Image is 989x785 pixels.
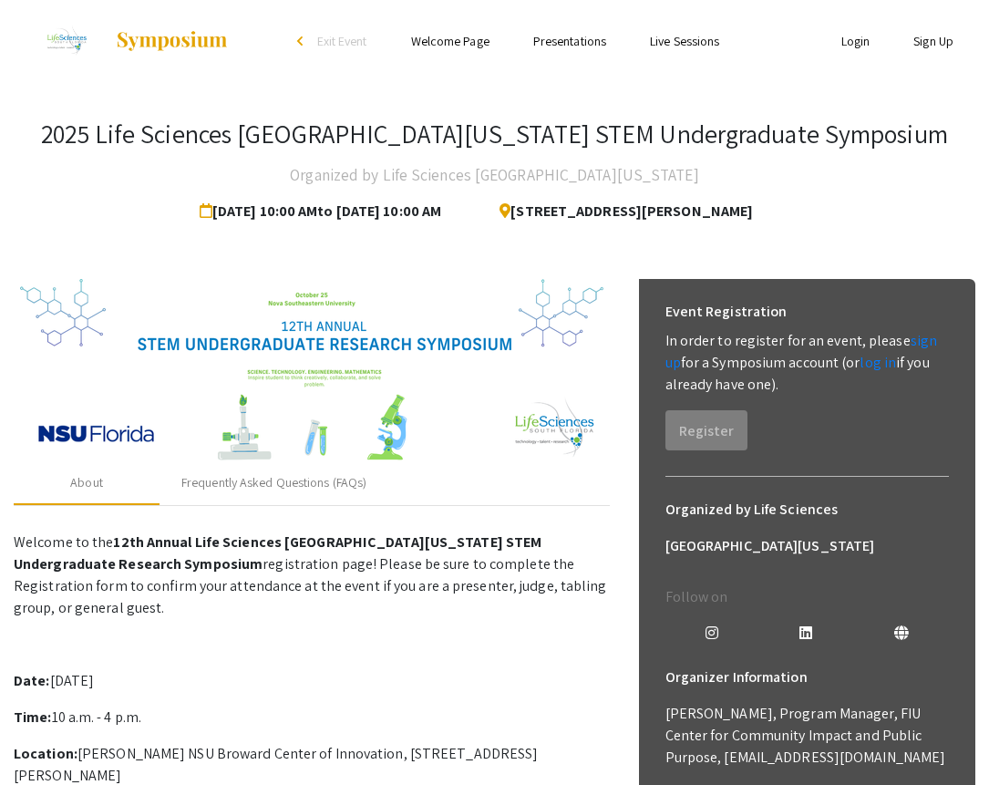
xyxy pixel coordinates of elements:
[14,18,229,64] a: 2025 Life Sciences South Florida STEM Undergraduate Symposium
[200,193,448,230] span: [DATE] 10:00 AM to [DATE] 10:00 AM
[665,410,747,450] button: Register
[14,532,541,573] strong: 12th Annual Life Sciences [GEOGRAPHIC_DATA][US_STATE] STEM Undergraduate Research Symposium
[70,473,103,492] div: About
[665,703,950,769] p: [PERSON_NAME], Program Manager, FIU Center for Community Impact and Public Purpose, [EMAIL_ADDRES...
[913,33,953,49] a: Sign Up
[36,18,97,64] img: 2025 Life Sciences South Florida STEM Undergraduate Symposium
[14,671,50,690] strong: Date:
[14,670,610,692] p: [DATE]
[860,353,896,372] a: log in
[181,473,366,492] div: Frequently Asked Questions (FAQs)
[411,33,489,49] a: Welcome Page
[115,30,229,52] img: Symposium by ForagerOne
[665,294,788,330] h6: Event Registration
[841,33,871,49] a: Login
[533,33,606,49] a: Presentations
[665,331,938,372] a: sign up
[41,119,948,150] h3: 2025 Life Sciences [GEOGRAPHIC_DATA][US_STATE] STEM Undergraduate Symposium
[665,659,950,696] h6: Organizer Information
[290,157,698,193] h4: Organized by Life Sciences [GEOGRAPHIC_DATA][US_STATE]
[14,532,610,619] p: Welcome to the registration page! Please be sure to complete the Registration form to confirm you...
[665,586,950,608] p: Follow on
[665,330,950,396] p: In order to register for an event, please for a Symposium account (or if you already have one).
[297,36,308,46] div: arrow_back_ios
[20,279,603,461] img: 32153a09-f8cb-4114-bf27-cfb6bc84fc69.png
[665,491,950,564] h6: Organized by Life Sciences [GEOGRAPHIC_DATA][US_STATE]
[485,193,753,230] span: [STREET_ADDRESS][PERSON_NAME]
[14,744,77,763] strong: Location:
[650,33,719,49] a: Live Sessions
[14,707,610,728] p: 10 a.m. - 4 p.m.
[317,33,367,49] span: Exit Event
[14,708,52,727] strong: Time:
